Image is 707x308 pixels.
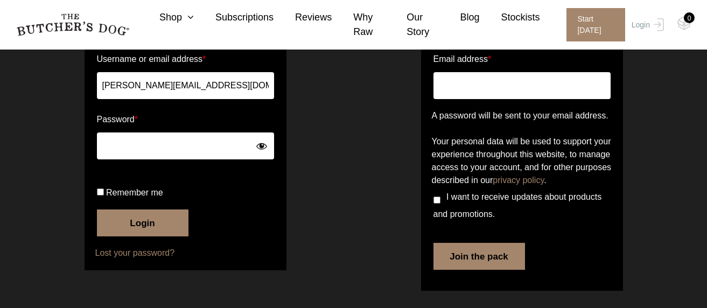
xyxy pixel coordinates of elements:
[256,140,268,152] button: Hide password
[432,109,612,122] p: A password will be sent to your email address.
[433,51,492,68] label: Email address
[332,10,385,39] a: Why Raw
[433,192,602,219] span: I want to receive updates about products and promotions.
[194,10,274,25] a: Subscriptions
[385,10,438,39] a: Our Story
[684,12,695,23] div: 0
[566,8,625,41] span: Start [DATE]
[97,188,104,195] input: Remember me
[97,51,274,68] label: Username or email address
[274,10,332,25] a: Reviews
[432,135,612,187] p: Your personal data will be used to support your experience throughout this website, to manage acc...
[433,243,525,270] button: Join the pack
[106,188,163,197] span: Remember me
[677,16,691,30] img: TBD_Cart-Empty.png
[97,209,188,236] button: Login
[438,10,479,25] a: Blog
[97,111,274,128] label: Password
[556,8,628,41] a: Start [DATE]
[493,176,544,185] a: privacy policy
[95,247,276,260] a: Lost your password?
[629,8,664,41] a: Login
[433,197,440,204] input: I want to receive updates about products and promotions.
[138,10,194,25] a: Shop
[479,10,540,25] a: Stockists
